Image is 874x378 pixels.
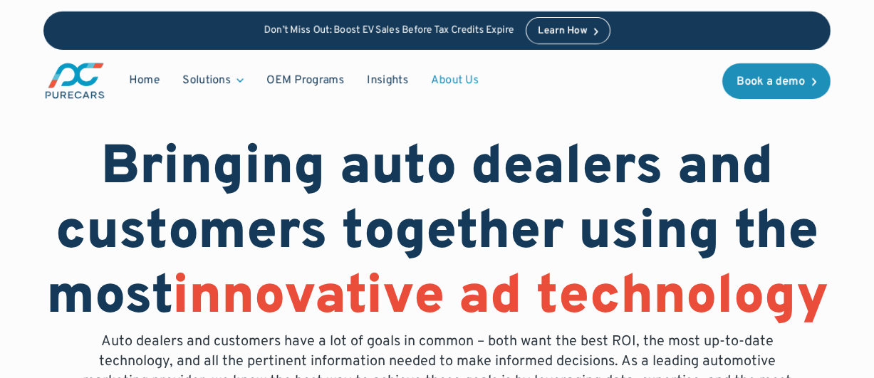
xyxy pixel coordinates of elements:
[255,67,355,94] a: OEM Programs
[538,26,587,36] div: Learn How
[526,17,610,44] a: Learn How
[420,67,490,94] a: About Us
[172,264,828,332] span: innovative ad technology
[355,67,420,94] a: Insights
[43,137,830,332] h1: Bringing auto dealers and customers together using the most
[264,25,514,37] p: Don’t Miss Out: Boost EV Sales Before Tax Credits Expire
[43,61,106,100] img: purecars logo
[171,67,255,94] div: Solutions
[182,73,231,88] div: Solutions
[737,76,805,88] div: Book a demo
[118,67,171,94] a: Home
[43,61,106,100] a: main
[722,63,831,99] a: Book a demo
